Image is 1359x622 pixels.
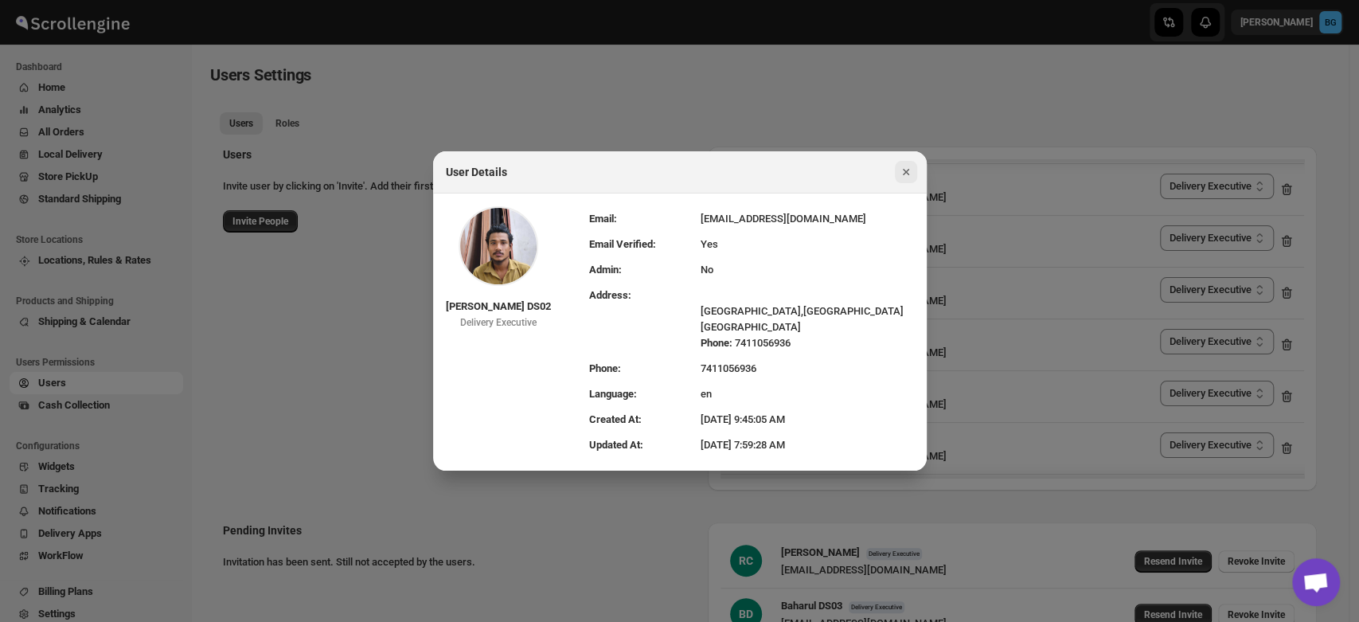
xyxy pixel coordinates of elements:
td: Updated At: [589,432,701,458]
td: [DATE] 9:45:05 AM [701,407,914,432]
td: [DATE] 7:59:28 AM [701,432,914,458]
td: Yes [701,232,914,257]
td: Email: [589,206,701,232]
div: Open chat [1292,558,1340,606]
td: Address: [589,283,701,356]
div: 7411056936 [701,335,914,351]
img: Profile [459,206,538,286]
td: 7411056936 [701,356,914,381]
td: Created At: [589,407,701,432]
td: No [701,257,914,283]
td: Phone: [589,356,701,381]
td: [GEOGRAPHIC_DATA] , [GEOGRAPHIC_DATA] [GEOGRAPHIC_DATA] [701,283,914,356]
span: Phone: [701,337,732,349]
h2: User Details [446,164,507,180]
button: Close [895,161,917,183]
td: Admin: [589,257,701,283]
div: Delivery Executive [460,315,537,331]
td: [EMAIL_ADDRESS][DOMAIN_NAME] [701,206,914,232]
td: en [701,381,914,407]
td: Email Verified: [589,232,701,257]
div: [PERSON_NAME] DS02 [446,299,551,315]
td: Language: [589,381,701,407]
